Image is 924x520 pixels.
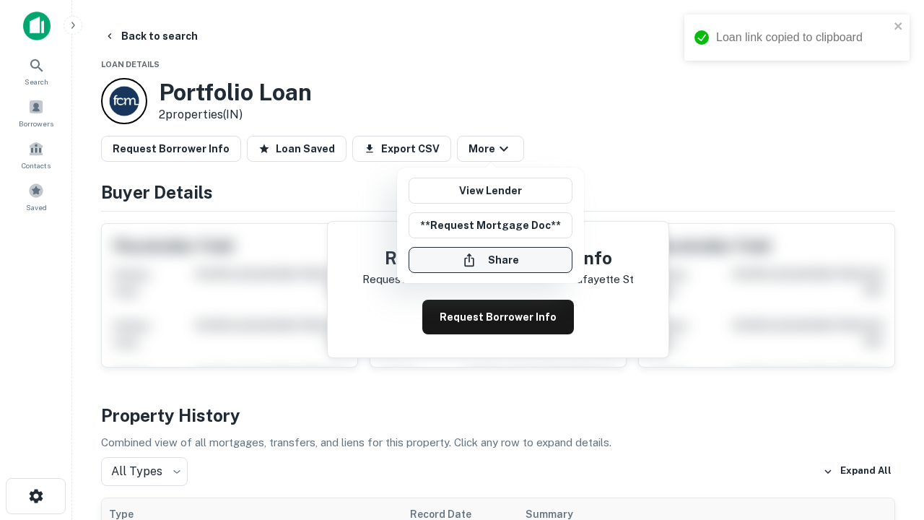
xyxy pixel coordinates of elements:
button: Share [409,247,572,273]
iframe: Chat Widget [852,404,924,474]
button: **Request Mortgage Doc** [409,212,572,238]
button: close [894,20,904,34]
div: Loan link copied to clipboard [716,29,889,46]
a: View Lender [409,178,572,204]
